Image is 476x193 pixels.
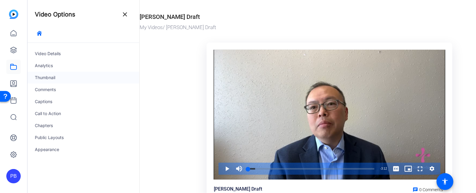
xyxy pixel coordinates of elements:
span: - [380,167,381,170]
mat-icon: close [121,11,129,18]
mat-icon: chat [413,187,418,192]
button: Picture-in-Picture [402,163,414,175]
div: Public Layouts [28,132,139,144]
div: Call to Action [28,108,139,120]
a: 0 Comments [410,186,445,193]
div: Thumbnail [28,72,139,84]
div: Video Details [28,48,139,60]
button: Mute [233,163,245,175]
button: Fullscreen [414,163,426,175]
h4: Video Options [35,11,75,18]
div: [PERSON_NAME] Draft [140,12,200,21]
div: Analytics [28,60,139,72]
div: Appearance [28,144,139,156]
div: Chapters [28,120,139,132]
div: PB [6,169,21,183]
span: 3:12 [381,167,387,170]
a: My Videos [140,24,163,30]
button: Play [221,163,233,175]
div: Video Player [214,50,445,180]
div: [PERSON_NAME] Draft [214,186,262,193]
div: Progress Bar [248,168,374,170]
button: Captions [390,163,402,175]
span: 0 Comments [419,187,443,192]
div: Captions [28,96,139,108]
mat-icon: accessibility [441,178,449,185]
div: / [PERSON_NAME] Draft [140,24,434,31]
div: Comments [28,84,139,96]
img: blue-gradient.svg [9,10,18,19]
